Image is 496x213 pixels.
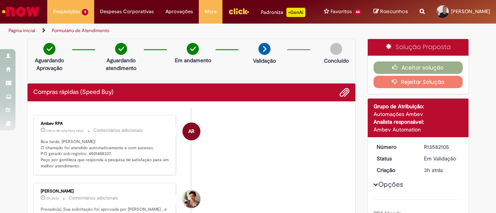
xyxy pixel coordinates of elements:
div: [PERSON_NAME] [41,189,170,194]
div: Padroniza [261,8,305,17]
p: Aguardando atendimento [102,56,140,72]
span: 2h atrás [46,196,59,201]
div: Bruna Souza De Siqueira [183,190,200,208]
div: Grupo de Atribuição: [374,102,463,110]
p: +GenAi [286,8,305,17]
div: Analista responsável: [374,118,463,126]
p: Em andamento [175,56,211,64]
dt: Criação [371,166,418,174]
div: Automações Ambev [374,110,463,118]
div: Ambev Automation [374,126,463,133]
time: 30/09/2025 16:20:02 [46,128,84,133]
h2: Compras rápidas (Speed Buy) Histórico de tíquete [33,89,114,96]
button: Adicionar anexos [339,87,350,97]
img: arrow-next.png [258,43,270,55]
p: Aguardando Aprovação [31,56,68,72]
img: ServiceNow [1,4,41,19]
dt: Número [371,143,418,151]
span: Favoritos [331,8,352,15]
span: 3h atrás [424,167,443,174]
button: Rejeitar Solução [374,76,463,88]
div: R13582105 [424,143,460,151]
span: 9 [82,9,88,15]
p: Validação [253,57,276,65]
span: AR [188,122,195,141]
div: Em Validação [424,155,460,162]
img: check-circle-green.png [115,43,127,55]
img: check-circle-green.png [43,43,55,55]
p: Concluído [324,57,349,65]
div: Ambev RPA [41,121,170,126]
a: Página inicial [9,27,35,34]
img: click_logo_yellow_360x200.png [228,5,249,17]
span: Rascunhos [380,8,408,15]
span: Requisições [53,8,80,15]
a: Rascunhos [374,8,408,15]
span: 44 [353,9,362,15]
small: Comentários adicionais [93,127,143,134]
img: img-circle-grey.png [330,43,342,55]
time: 30/09/2025 14:55:46 [424,167,443,174]
span: More [205,8,217,15]
div: Ambev RPA [183,123,200,140]
time: 30/09/2025 15:30:56 [46,196,59,201]
span: cerca de uma hora atrás [46,128,84,133]
img: check-circle-green.png [187,43,199,55]
span: [PERSON_NAME] [451,8,490,15]
ul: Trilhas de página [6,24,325,38]
span: Aprovações [165,8,193,15]
dt: Status [371,155,418,162]
small: Comentários adicionais [69,195,118,201]
a: Formulário de Atendimento [52,27,109,34]
div: 30/09/2025 14:55:46 [424,166,460,174]
div: Solução Proposta [368,39,469,56]
button: Aceitar solução [374,61,463,74]
p: Boa tarde, [PERSON_NAME]! O chamado foi atendido automaticamente e com sucesso. P.O gerado sob re... [41,139,170,169]
span: Despesas Corporativas [100,8,154,15]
